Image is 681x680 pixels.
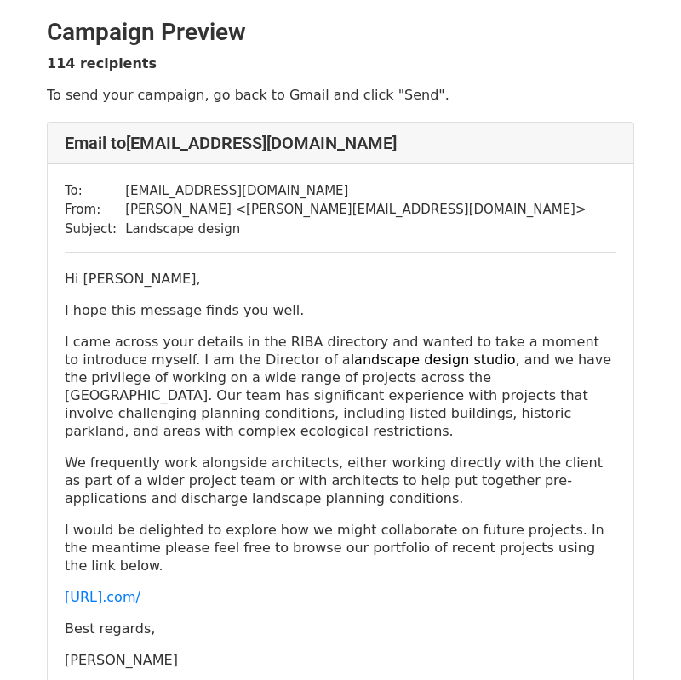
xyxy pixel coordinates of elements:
[47,86,634,104] p: To send your campaign, go back to Gmail and click "Send".
[47,18,634,47] h2: Campaign Preview
[65,200,125,220] td: From:
[65,301,616,319] p: I hope this message finds you well.
[125,181,586,201] td: [EMAIL_ADDRESS][DOMAIN_NAME]
[351,351,516,368] a: landscape design studio
[65,333,616,440] p: I came across your details in the RIBA directory and wanted to take a moment to introduce myself....
[65,270,616,288] p: Hi [PERSON_NAME],
[65,454,616,507] p: We frequently work alongside architects, either working directly with the client as part of a wid...
[65,589,140,605] a: [URL].com/
[65,181,125,201] td: To:
[65,620,616,637] p: Best regards,
[47,55,157,71] strong: 114 recipients
[65,651,616,669] p: [PERSON_NAME]
[65,133,616,153] h4: Email to [EMAIL_ADDRESS][DOMAIN_NAME]
[125,220,586,239] td: Landscape design
[65,220,125,239] td: Subject:
[65,521,616,574] p: I would be delighted to explore how we might collaborate on future projects. In the meantime plea...
[125,200,586,220] td: [PERSON_NAME] < [PERSON_NAME][EMAIL_ADDRESS][DOMAIN_NAME] >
